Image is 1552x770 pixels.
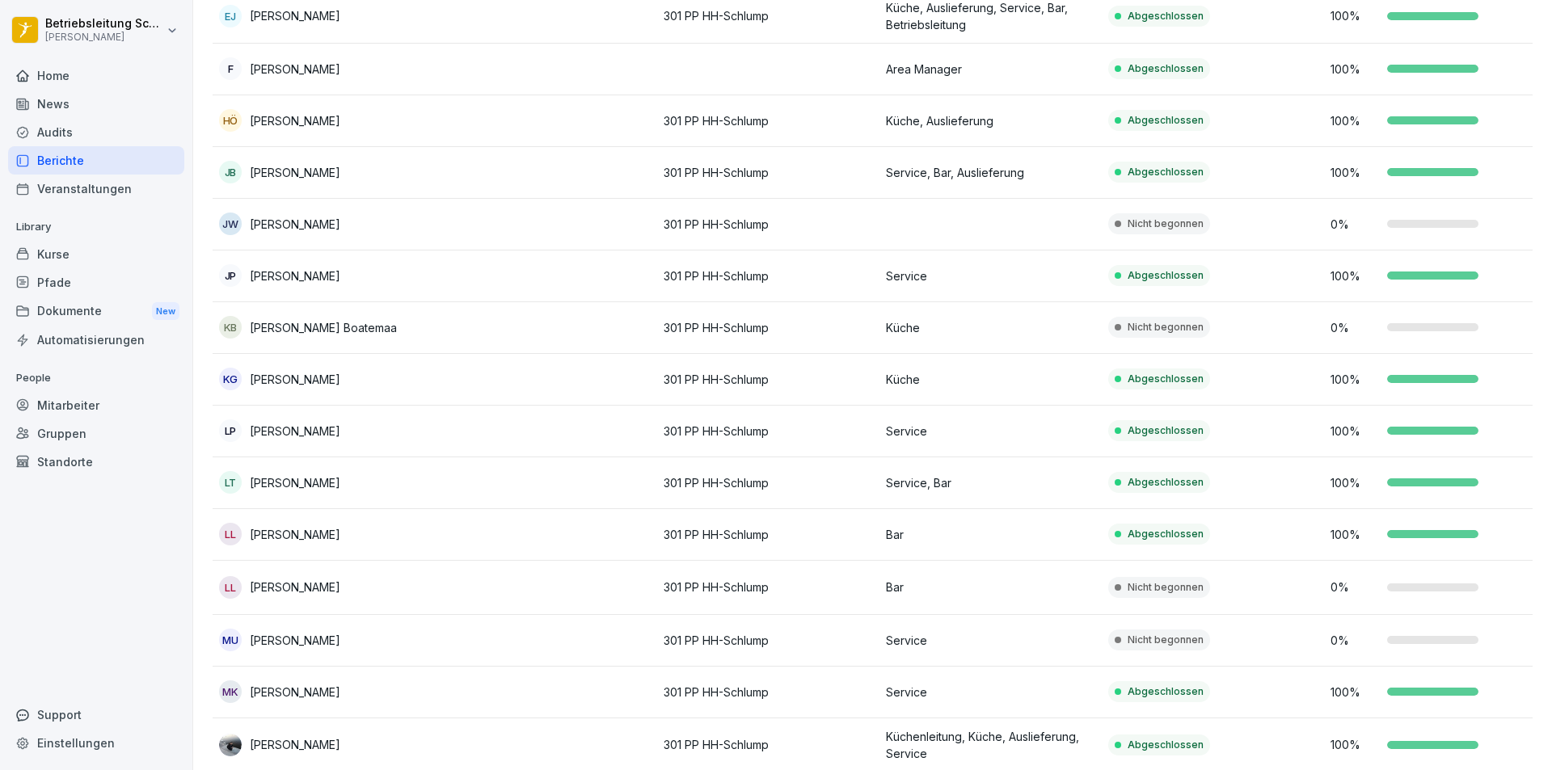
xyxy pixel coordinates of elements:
[219,734,242,756] img: jtwaew9038yv7dsb2zrap5ov.png
[1128,61,1204,76] p: Abgeschlossen
[664,736,873,753] p: 301 PP HH-Schlump
[886,164,1095,181] p: Service, Bar, Auslieferung
[1331,267,1379,284] p: 100 %
[664,112,873,129] p: 301 PP HH-Schlump
[219,316,242,339] div: KB
[219,212,242,235] div: JW
[886,267,1095,284] p: Service
[219,5,242,27] div: EJ
[8,365,184,391] p: People
[250,164,340,181] p: [PERSON_NAME]
[250,267,340,284] p: [PERSON_NAME]
[250,61,340,78] p: [PERSON_NAME]
[1128,423,1204,438] p: Abgeschlossen
[1331,7,1379,24] p: 100 %
[1128,372,1204,386] p: Abgeschlossen
[886,423,1095,440] p: Service
[1331,579,1379,595] p: 0 %
[886,474,1095,491] p: Service, Bar
[886,579,1095,595] p: Bar
[1128,113,1204,128] p: Abgeschlossen
[8,146,184,175] a: Berichte
[664,164,873,181] p: 301 PP HH-Schlump
[1331,474,1379,491] p: 100 %
[1331,632,1379,649] p: 0 %
[886,526,1095,543] p: Bar
[45,17,163,31] p: Betriebsleitung Schlump
[250,216,340,233] p: [PERSON_NAME]
[886,61,1095,78] p: Area Manager
[1128,9,1204,23] p: Abgeschlossen
[8,118,184,146] a: Audits
[1331,736,1379,753] p: 100 %
[886,319,1095,336] p: Küche
[1128,165,1204,179] p: Abgeschlossen
[8,297,184,326] div: Dokumente
[1128,738,1204,752] p: Abgeschlossen
[219,419,242,442] div: LP
[1331,112,1379,129] p: 100 %
[664,579,873,595] p: 301 PP HH-Schlump
[219,57,242,80] div: F
[886,632,1095,649] p: Service
[8,175,184,203] div: Veranstaltungen
[1128,633,1204,647] p: Nicht begonnen
[1331,526,1379,543] p: 100 %
[1331,319,1379,336] p: 0 %
[250,736,340,753] p: [PERSON_NAME]
[219,264,242,287] div: JP
[1331,684,1379,701] p: 100 %
[250,579,340,595] p: [PERSON_NAME]
[8,268,184,297] a: Pfade
[1331,61,1379,78] p: 100 %
[250,423,340,440] p: [PERSON_NAME]
[664,216,873,233] p: 301 PP HH-Schlump
[250,632,340,649] p: [PERSON_NAME]
[1128,527,1204,541] p: Abgeschlossen
[8,448,184,476] a: Standorte
[664,267,873,284] p: 301 PP HH-Schlump
[250,474,340,491] p: [PERSON_NAME]
[664,684,873,701] p: 301 PP HH-Schlump
[8,419,184,448] div: Gruppen
[8,391,184,419] a: Mitarbeiter
[1128,475,1204,490] p: Abgeschlossen
[886,684,1095,701] p: Service
[664,526,873,543] p: 301 PP HH-Schlump
[1331,216,1379,233] p: 0 %
[1128,268,1204,283] p: Abgeschlossen
[1331,164,1379,181] p: 100 %
[8,326,184,354] a: Automatisierungen
[886,371,1095,388] p: Küche
[219,161,242,183] div: JB
[1128,217,1204,231] p: Nicht begonnen
[8,61,184,90] a: Home
[664,423,873,440] p: 301 PP HH-Schlump
[219,523,242,545] div: LL
[45,32,163,43] p: [PERSON_NAME]
[664,319,873,336] p: 301 PP HH-Schlump
[8,701,184,729] div: Support
[1331,371,1379,388] p: 100 %
[152,302,179,321] div: New
[250,371,340,388] p: [PERSON_NAME]
[250,319,397,336] p: [PERSON_NAME] Boatemaa
[8,240,184,268] a: Kurse
[8,729,184,757] a: Einstellungen
[664,474,873,491] p: 301 PP HH-Schlump
[250,7,340,24] p: [PERSON_NAME]
[219,109,242,132] div: HÖ
[8,297,184,326] a: DokumenteNew
[8,90,184,118] a: News
[886,112,1095,129] p: Küche, Auslieferung
[1331,423,1379,440] p: 100 %
[8,214,184,240] p: Library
